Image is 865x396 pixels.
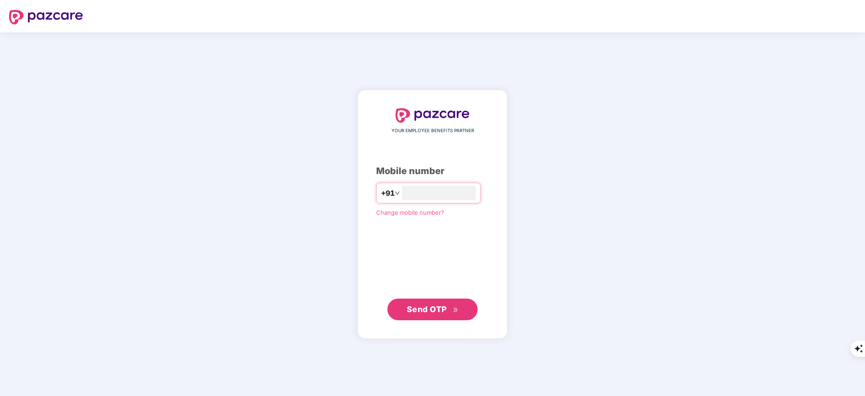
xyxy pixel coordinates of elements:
span: Send OTP [407,304,447,314]
button: Send OTPdouble-right [387,299,478,320]
img: logo [9,10,83,24]
img: logo [396,108,469,123]
div: Mobile number [376,164,489,178]
a: Change mobile number? [376,209,444,216]
span: YOUR EMPLOYEE BENEFITS PARTNER [391,127,474,134]
span: down [395,190,400,196]
span: +91 [381,188,395,199]
span: double-right [453,307,459,313]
